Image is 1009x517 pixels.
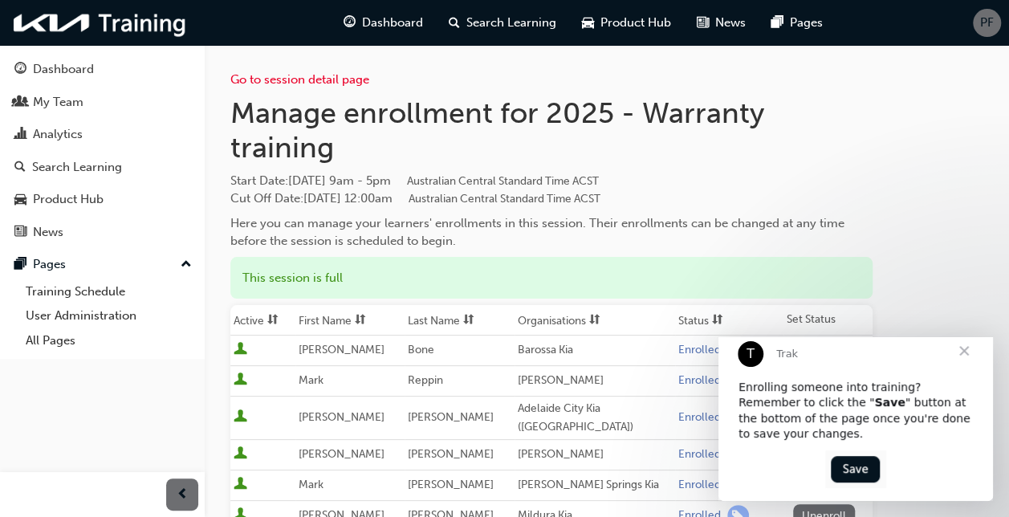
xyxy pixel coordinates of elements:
button: DashboardMy TeamAnalyticsSearch LearningProduct HubNews [6,51,198,250]
div: My Team [33,93,83,112]
button: PF [973,9,1001,37]
div: Adelaide City Kia ([GEOGRAPHIC_DATA]) [518,400,672,436]
b: Save [156,59,186,71]
div: Enrolling someone into training? Remember to click the " " button at the bottom of the page once ... [20,43,254,105]
a: User Administration [19,303,198,328]
a: search-iconSearch Learning [436,6,569,39]
span: Australian Central Standard Time ACST [409,192,600,206]
a: news-iconNews [684,6,759,39]
span: guage-icon [344,13,356,33]
div: Pages [33,255,66,274]
button: Pages [6,250,198,279]
span: User is active [234,342,247,358]
div: Enrolled [678,373,721,389]
span: [PERSON_NAME] [408,447,494,461]
span: people-icon [14,96,26,110]
div: [PERSON_NAME] Springs Kia [518,476,672,495]
div: Enrolled [678,478,721,493]
div: Enrolled [678,410,721,425]
iframe: Intercom live chat message [718,337,993,501]
span: sorting-icon [589,314,600,328]
a: My Team [6,88,198,117]
span: PF [980,14,994,32]
img: kia-training [8,6,193,39]
span: [PERSON_NAME] [408,410,494,424]
a: All Pages [19,328,198,353]
a: pages-iconPages [759,6,836,39]
span: pages-icon [14,258,26,272]
div: Dashboard [33,60,94,79]
span: News [715,14,746,32]
span: [PERSON_NAME] [299,447,384,461]
span: search-icon [14,161,26,175]
span: Search Learning [466,14,556,32]
div: Barossa Kia [518,341,672,360]
a: car-iconProduct Hub [569,6,684,39]
a: Training Schedule [19,279,198,304]
div: Analytics [33,125,83,144]
div: [PERSON_NAME] [518,446,672,464]
div: Product Hub [33,190,104,209]
span: search-icon [449,13,460,33]
th: Set Status [783,305,873,336]
span: guage-icon [14,63,26,77]
div: [PERSON_NAME] [518,372,672,390]
a: Search Learning [6,153,198,182]
span: news-icon [14,226,26,240]
span: news-icon [697,13,709,33]
a: Analytics [6,120,198,149]
span: car-icon [14,193,26,207]
span: Pages [790,14,823,32]
th: Toggle SortBy [515,305,675,336]
span: Australian Central Standard Time ACST [407,174,599,188]
span: [PERSON_NAME] [408,478,494,491]
h1: Manage enrollment for 2025 - Warranty training [230,96,873,165]
div: Enrolled [678,447,721,462]
a: Dashboard [6,55,198,84]
span: sorting-icon [712,314,723,328]
span: sorting-icon [463,314,474,328]
span: User is active [234,477,247,493]
th: Toggle SortBy [675,305,783,336]
span: sorting-icon [355,314,366,328]
span: [DATE] 9am - 5pm [288,173,599,188]
span: User is active [234,372,247,389]
span: [PERSON_NAME] [299,410,384,424]
span: [PERSON_NAME] [299,343,384,356]
span: User is active [234,446,247,462]
span: Bone [408,343,434,356]
span: prev-icon [177,485,189,505]
a: guage-iconDashboard [331,6,436,39]
span: up-icon [181,254,192,275]
div: This session is full [230,257,873,299]
th: Toggle SortBy [295,305,405,336]
span: pages-icon [771,13,783,33]
span: Reppin [408,373,443,387]
span: Dashboard [362,14,423,32]
div: Enrolled [678,343,721,358]
span: sorting-icon [267,314,279,328]
span: Cut Off Date : [DATE] 12:00am [230,191,600,206]
span: User is active [234,409,247,425]
span: car-icon [582,13,594,33]
a: Go to session detail page [230,72,369,87]
div: News [33,223,63,242]
span: Product Hub [600,14,671,32]
th: Toggle SortBy [405,305,514,336]
span: chart-icon [14,128,26,142]
span: Mark [299,478,323,491]
a: News [6,218,198,247]
th: Toggle SortBy [230,305,295,336]
span: Start Date : [230,172,873,190]
div: Search Learning [32,158,122,177]
span: Mark [299,373,323,387]
div: Here you can manage your learners' enrollments in this session. Their enrollments can be changed ... [230,214,873,250]
a: Product Hub [6,185,198,214]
